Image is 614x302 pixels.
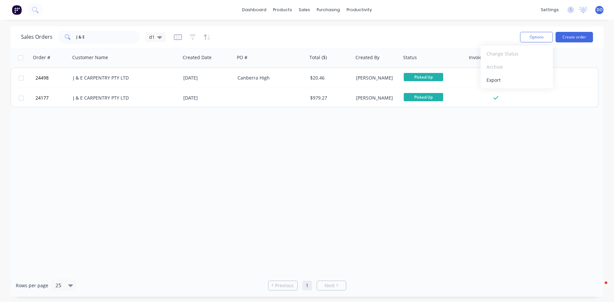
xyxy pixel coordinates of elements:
[268,282,297,289] a: Previous page
[310,95,349,101] div: $979.27
[487,75,547,85] div: Export
[355,54,379,61] div: Created By
[556,32,593,42] button: Create order
[325,282,335,289] span: Next
[592,280,607,295] iframe: Intercom live chat
[34,88,73,108] button: 24177
[404,73,443,81] span: Picked Up
[35,75,49,81] span: 24498
[16,282,48,289] span: Rows per page
[149,34,155,40] span: d1
[295,5,313,15] div: sales
[73,95,173,101] div: J & E CARPENTRY PTY LTD
[310,75,349,81] div: $20.46
[72,54,108,61] div: Customer Name
[487,49,547,58] div: Change Status
[403,54,417,61] div: Status
[21,34,53,40] h1: Sales Orders
[520,32,553,42] button: Options
[183,54,212,61] div: Created Date
[343,5,375,15] div: productivity
[597,7,603,13] span: DO
[12,5,22,15] img: Factory
[481,47,553,60] button: Change Status
[356,95,397,101] div: [PERSON_NAME]
[237,54,247,61] div: PO #
[183,95,232,101] div: [DATE]
[76,31,140,44] input: Search...
[487,62,547,72] div: Archive
[270,5,295,15] div: products
[537,5,562,15] div: settings
[356,75,397,81] div: [PERSON_NAME]
[481,60,553,74] button: Archive
[313,5,343,15] div: purchasing
[239,5,270,15] a: dashboard
[35,95,49,101] span: 24177
[73,75,173,81] div: J & E CARPENTRY PTY LTD
[275,282,294,289] span: Previous
[302,281,312,290] a: Page 1 is your current page
[469,54,499,61] div: Invoice status
[309,54,327,61] div: Total ($)
[265,281,349,290] ul: Pagination
[34,68,73,88] button: 24498
[183,75,232,81] div: [DATE]
[481,74,553,87] button: Export
[33,54,50,61] div: Order #
[404,93,443,101] span: Picked Up
[238,75,302,81] div: Canberra High
[317,282,346,289] a: Next page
